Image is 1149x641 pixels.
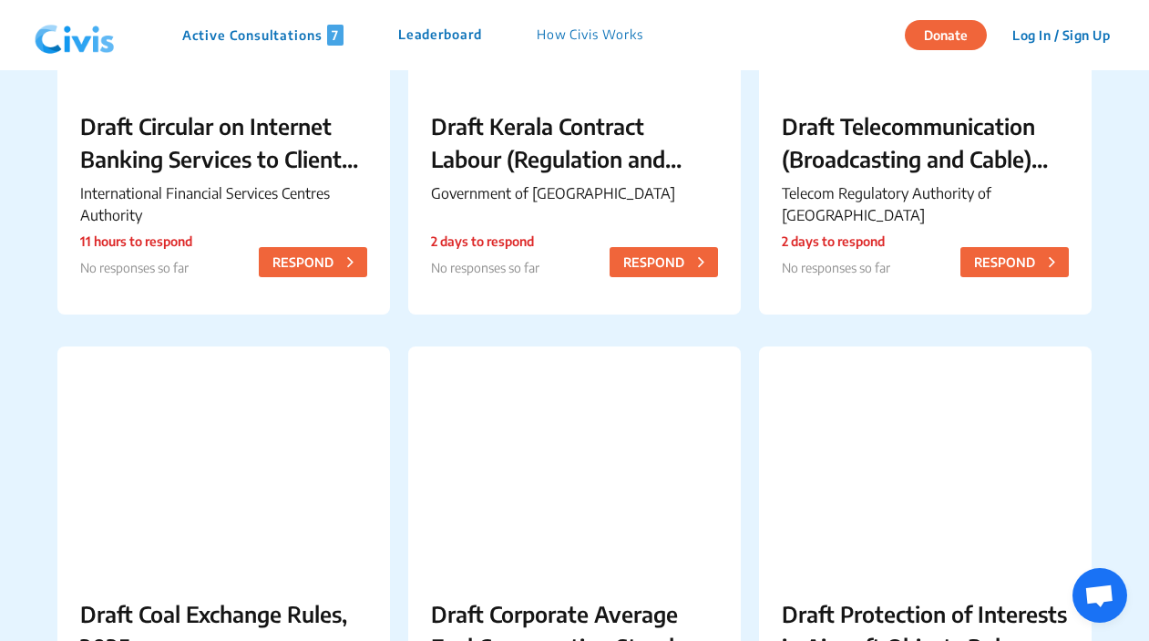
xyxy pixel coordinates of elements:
p: 2 days to respond [782,232,890,251]
p: International Financial Services Centres Authority [80,182,367,226]
button: RESPOND [259,247,367,277]
p: Telecom Regulatory Authority of [GEOGRAPHIC_DATA] [782,182,1069,226]
p: Draft Telecommunication (Broadcasting and Cable) Services Interconnection (Addressable Systems) (... [782,109,1069,175]
span: No responses so far [431,260,539,275]
button: Log In / Sign Up [1000,21,1122,49]
button: RESPOND [610,247,718,277]
p: Leaderboard [398,25,482,46]
p: Draft Circular on Internet Banking Services to Clients of IBUs Review [80,109,367,175]
span: 7 [327,25,344,46]
p: 2 days to respond [431,232,539,251]
button: RESPOND [960,247,1069,277]
p: Active Consultations [182,25,344,46]
p: How Civis Works [537,25,643,46]
span: No responses so far [80,260,189,275]
div: Open chat [1072,568,1127,623]
p: 11 hours to respond [80,232,192,251]
span: No responses so far [782,260,890,275]
button: Donate [905,20,987,50]
p: Draft Kerala Contract Labour (Regulation and Abolition) (Amendment) Rules, 2025 [431,109,718,175]
a: Donate [905,25,1000,43]
p: Government of [GEOGRAPHIC_DATA] [431,182,718,204]
img: navlogo.png [27,8,122,63]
